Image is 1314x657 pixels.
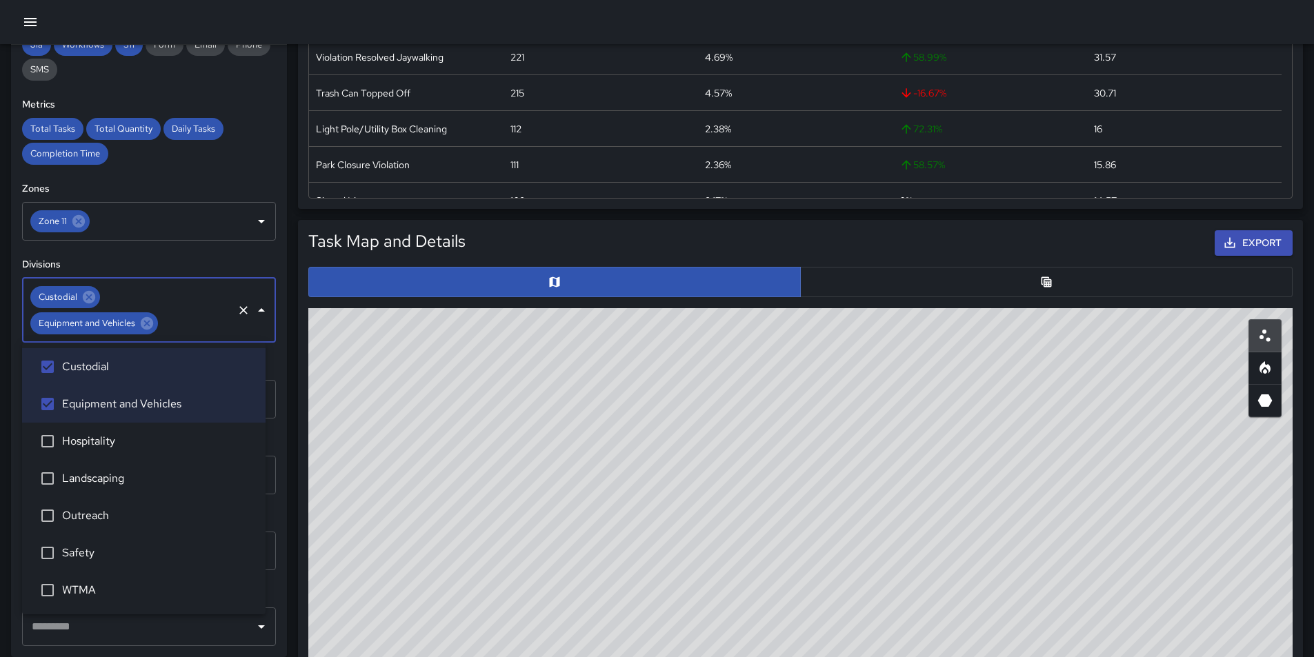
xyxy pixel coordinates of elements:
[1094,194,1117,208] div: 14.57
[1094,158,1116,172] div: 15.86
[1257,392,1273,409] svg: 3D Heatmap
[510,194,525,208] div: 102
[54,39,112,50] span: Workflows
[316,86,410,100] div: Trash Can Topped Off
[1257,360,1273,376] svg: Heatmap
[22,39,51,50] span: Jia
[1215,230,1293,256] button: Export
[62,507,255,524] span: Outreach
[234,301,253,320] button: Clear
[899,50,946,64] span: 58.99 %
[30,289,86,305] span: Custodial
[510,86,524,100] div: 215
[1248,352,1282,385] button: Heatmap
[1094,50,1116,64] div: 31.57
[62,545,255,561] span: Safety
[22,123,83,134] span: Total Tasks
[228,34,270,56] div: Phone
[308,230,466,252] h5: Task Map and Details
[800,267,1293,297] button: Table
[308,267,801,297] button: Map
[30,213,75,229] span: Zone 11
[22,181,276,196] h6: Zones
[22,118,83,140] div: Total Tasks
[510,122,521,136] div: 112
[548,275,561,289] svg: Map
[705,86,732,100] div: 4.57%
[316,122,447,136] div: Light Pole/Utility Box Cleaning
[22,59,57,81] div: SMS
[705,122,731,136] div: 2.38%
[115,34,143,56] div: 311
[146,39,183,50] span: Form
[86,123,161,134] span: Total Quantity
[705,194,728,208] div: 2.17%
[1094,86,1116,100] div: 30.71
[146,34,183,56] div: Form
[510,158,519,172] div: 111
[510,50,524,64] div: 221
[22,63,57,75] span: SMS
[899,122,942,136] span: 72.31 %
[1248,319,1282,352] button: Scatterplot
[252,212,271,231] button: Open
[163,123,223,134] span: Daily Tasks
[115,39,143,50] span: 311
[705,158,731,172] div: 2.36%
[252,617,271,636] button: Open
[22,143,108,165] div: Completion Time
[186,39,225,50] span: Email
[30,315,143,331] span: Equipment and Vehicles
[899,194,913,208] span: 0 %
[1039,275,1053,289] svg: Table
[62,582,255,598] span: WTMA
[62,358,255,375] span: Custodial
[30,312,158,334] div: Equipment and Vehicles
[30,286,100,308] div: Custodial
[1094,122,1102,136] div: 16
[252,301,271,320] button: Close
[30,210,90,232] div: Zone 11
[316,50,444,64] div: Violation Resolved Jaywalking
[899,158,945,172] span: 58.57 %
[22,97,276,112] h6: Metrics
[62,396,255,412] span: Equipment and Vehicles
[1257,327,1273,344] svg: Scatterplot
[316,158,410,172] div: Park Closure Violation
[22,148,108,159] span: Completion Time
[899,86,946,100] span: -16.67 %
[705,50,733,64] div: 4.69%
[22,34,51,56] div: Jia
[316,194,361,208] div: Sit and Lie
[62,433,255,449] span: Hospitality
[62,470,255,487] span: Landscaping
[186,34,225,56] div: Email
[228,39,270,50] span: Phone
[54,34,112,56] div: Workflows
[22,257,276,272] h6: Divisions
[163,118,223,140] div: Daily Tasks
[86,118,161,140] div: Total Quantity
[1248,384,1282,417] button: 3D Heatmap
